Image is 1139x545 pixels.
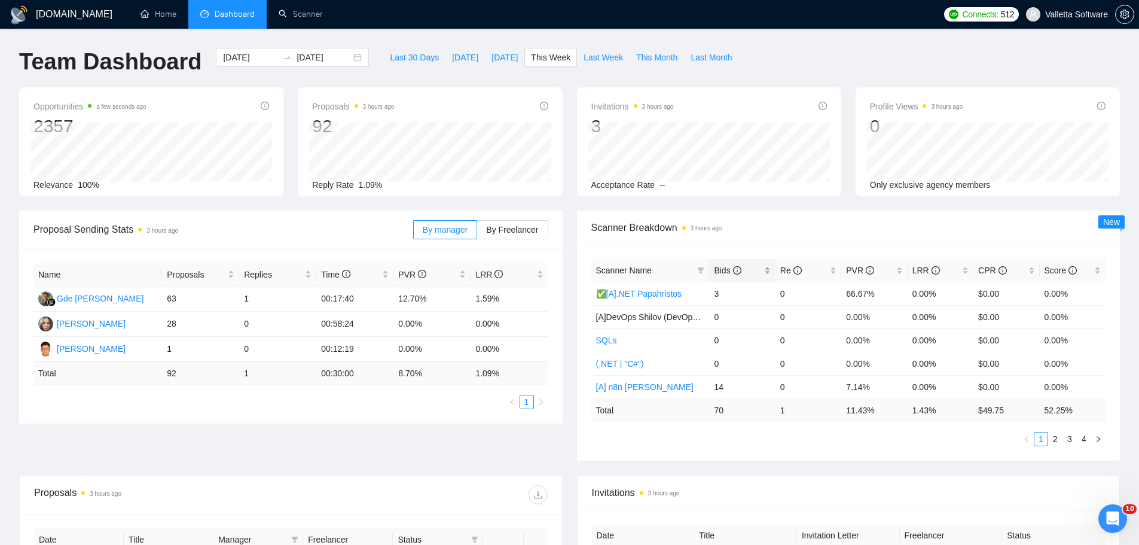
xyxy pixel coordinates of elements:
[973,352,1039,375] td: $0.00
[908,375,973,398] td: 0.00%
[520,395,533,409] a: 1
[584,51,623,64] span: Last Week
[596,289,682,299] a: ✅[A].NET Papahristos
[691,225,722,232] time: 3 hours ago
[642,103,674,110] time: 3 hours ago
[529,485,548,504] button: download
[494,270,503,278] span: info-circle
[775,328,841,352] td: 0
[540,102,548,110] span: info-circle
[162,362,239,385] td: 92
[775,305,841,328] td: 0
[452,51,478,64] span: [DATE]
[1023,436,1030,443] span: left
[485,48,524,67] button: [DATE]
[591,180,655,190] span: Acceptance Rate
[312,180,353,190] span: Reply Rate
[1019,432,1034,446] li: Previous Page
[1040,305,1106,328] td: 0.00%
[47,298,56,306] img: gigradar-bm.png
[1116,10,1134,19] span: setting
[775,375,841,398] td: 0
[846,266,874,275] span: PVR
[162,337,239,362] td: 1
[33,222,413,237] span: Proposal Sending Stats
[57,317,126,330] div: [PERSON_NAME]
[1115,5,1134,24] button: setting
[10,5,29,25] img: logo
[19,48,201,76] h1: Team Dashboard
[1062,432,1077,446] li: 3
[1095,436,1102,443] span: right
[33,115,146,138] div: 2357
[841,305,907,328] td: 0.00%
[1115,10,1134,19] a: setting
[342,270,350,278] span: info-circle
[491,51,518,64] span: [DATE]
[908,328,973,352] td: 0.00%
[596,382,694,392] a: [A] n8n [PERSON_NAME]
[57,292,144,305] div: Gde [PERSON_NAME]
[1068,266,1077,275] span: info-circle
[709,282,775,305] td: 3
[630,48,684,67] button: This Month
[1045,266,1077,275] span: Score
[659,180,665,190] span: --
[363,103,395,110] time: 3 hours ago
[261,102,269,110] span: info-circle
[524,48,577,67] button: This Week
[931,103,963,110] time: 3 hours ago
[33,180,73,190] span: Relevance
[297,51,351,64] input: End date
[841,352,907,375] td: 0.00%
[841,282,907,305] td: 66.67%
[393,287,471,312] td: 12.70%
[1103,217,1120,227] span: New
[592,485,1106,500] span: Invitations
[714,266,741,275] span: Bids
[316,337,393,362] td: 00:12:19
[316,312,393,337] td: 00:58:24
[38,316,53,331] img: VS
[591,99,674,114] span: Invitations
[819,102,827,110] span: info-circle
[636,51,677,64] span: This Month
[1077,433,1091,446] a: 4
[162,312,239,337] td: 28
[167,268,225,281] span: Proposals
[279,9,323,19] a: searchScanner
[1034,433,1048,446] a: 1
[445,48,485,67] button: [DATE]
[423,225,468,235] span: By manager
[780,266,802,275] span: Re
[591,220,1106,235] span: Scanner Breakdown
[1019,432,1034,446] button: left
[291,536,298,543] span: filter
[398,270,426,279] span: PVR
[162,263,239,287] th: Proposals
[908,305,973,328] td: 0.00%
[418,270,426,278] span: info-circle
[531,51,570,64] span: This Week
[239,312,316,337] td: 0
[908,352,973,375] td: 0.00%
[244,268,303,281] span: Replies
[96,103,146,110] time: a few seconds ago
[33,362,162,385] td: Total
[1034,432,1048,446] li: 1
[312,99,394,114] span: Proposals
[596,266,652,275] span: Scanner Name
[1029,10,1037,19] span: user
[471,362,548,385] td: 1.09 %
[1040,328,1106,352] td: 0.00%
[471,536,478,543] span: filter
[471,337,548,362] td: 0.00%
[591,115,674,138] div: 3
[33,99,146,114] span: Opportunities
[316,362,393,385] td: 00:30:00
[870,99,963,114] span: Profile Views
[223,51,277,64] input: Start date
[1123,504,1137,514] span: 10
[695,261,707,279] span: filter
[1040,282,1106,305] td: 0.00%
